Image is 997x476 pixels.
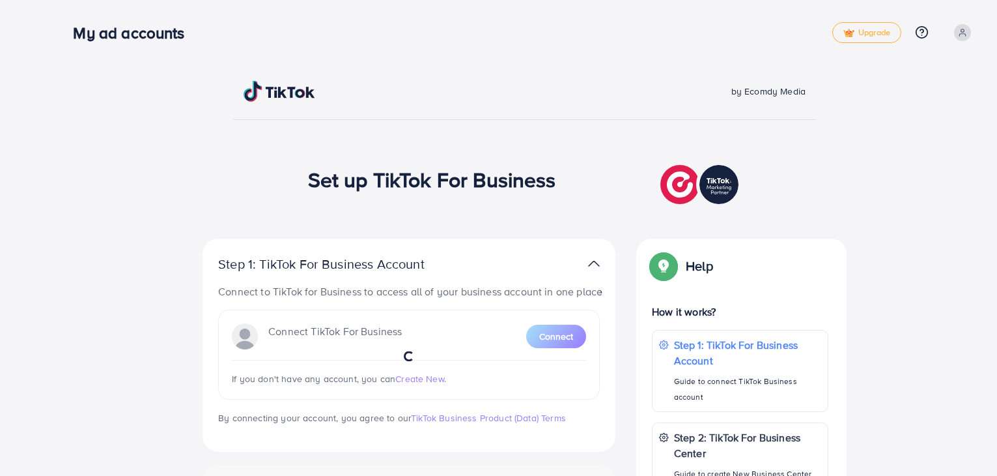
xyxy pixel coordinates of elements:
[73,23,195,42] h3: My ad accounts
[652,254,675,278] img: Popup guide
[674,337,821,368] p: Step 1: TikTok For Business Account
[674,430,821,461] p: Step 2: TikTok For Business Center
[731,85,806,98] span: by Ecomdy Media
[244,81,315,102] img: TikTok
[588,254,600,273] img: TikTok partner
[218,256,466,272] p: Step 1: TikTok For Business Account
[674,374,821,405] p: Guide to connect TikTok Business account
[832,22,901,43] a: tickUpgrade
[660,162,742,207] img: TikTok partner
[686,258,713,274] p: Help
[843,28,890,38] span: Upgrade
[843,29,854,38] img: tick
[308,167,556,192] h1: Set up TikTok For Business
[652,304,828,320] p: How it works?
